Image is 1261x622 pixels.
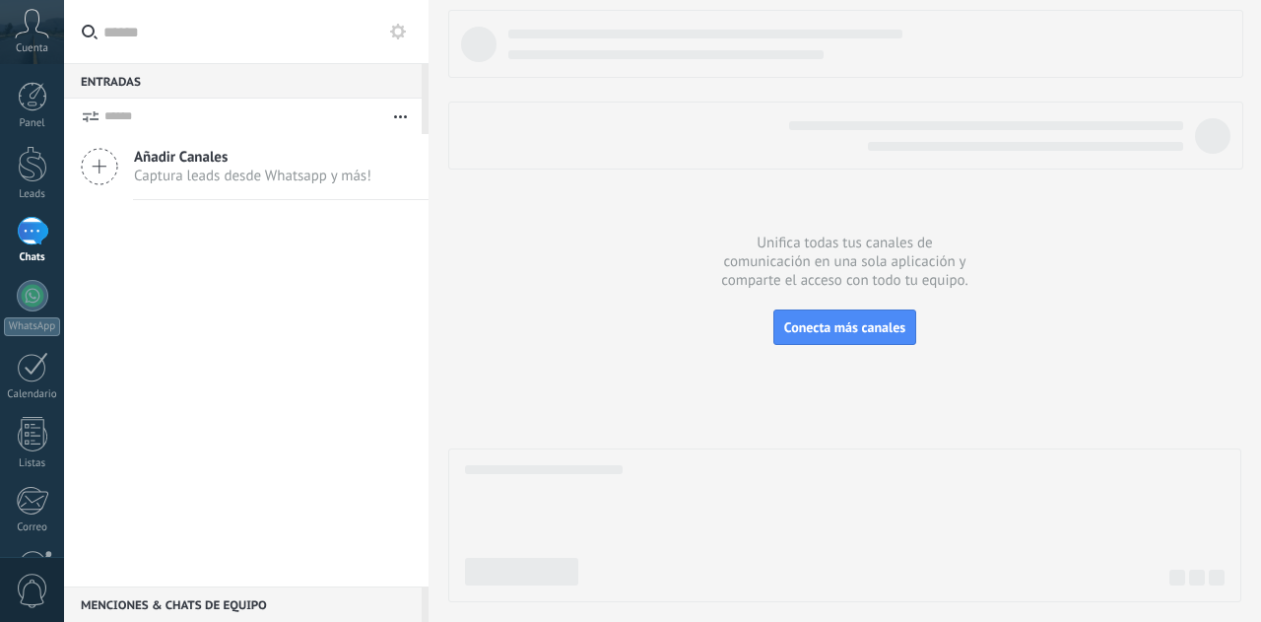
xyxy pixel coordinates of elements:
div: Leads [4,188,61,201]
span: Cuenta [16,42,48,55]
button: Conecta más canales [773,310,916,345]
div: Menciones & Chats de equipo [64,587,422,622]
div: Calendario [4,388,61,401]
div: Entradas [64,63,422,99]
div: Correo [4,521,61,534]
div: Chats [4,251,61,264]
span: Añadir Canales [134,148,371,167]
span: Conecta más canales [784,318,905,336]
span: Captura leads desde Whatsapp y más! [134,167,371,185]
div: Listas [4,457,61,470]
div: WhatsApp [4,317,60,336]
div: Panel [4,117,61,130]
